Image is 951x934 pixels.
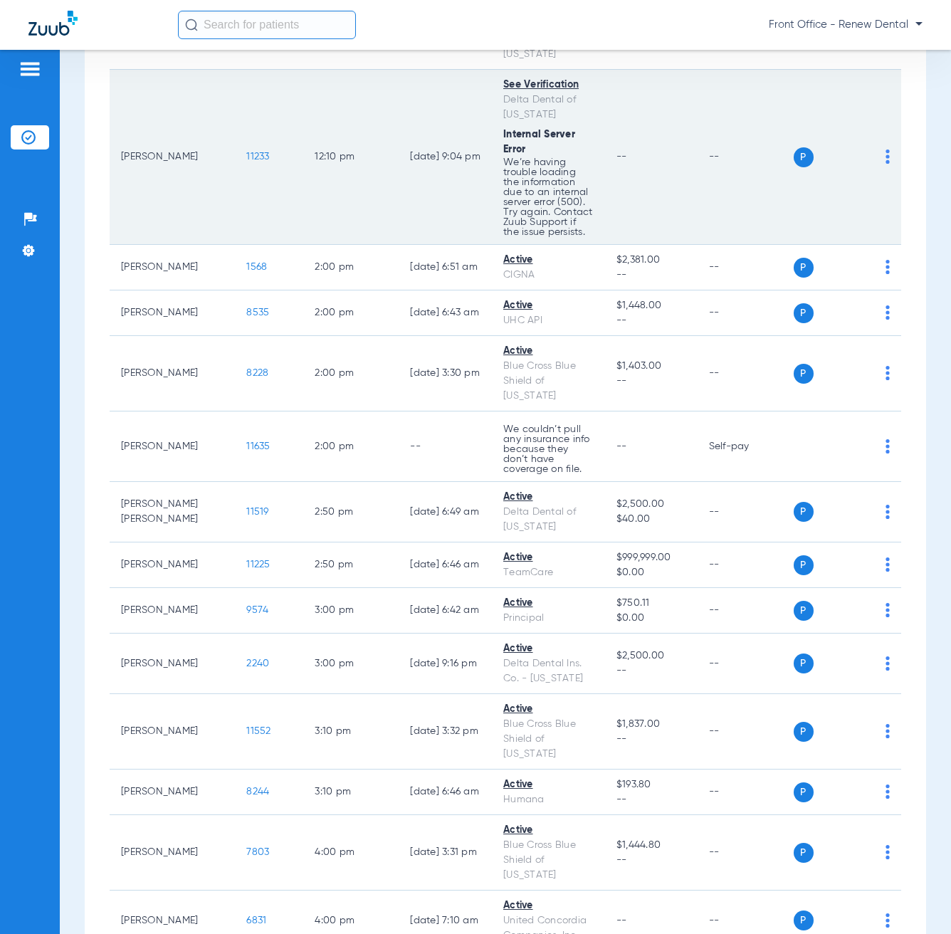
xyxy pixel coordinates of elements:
span: -- [616,152,627,162]
div: Blue Cross Blue Shield of [US_STATE] [503,838,594,883]
td: [DATE] 9:16 PM [399,634,492,694]
div: Active [503,344,594,359]
td: [DATE] 6:49 AM [399,482,492,542]
span: $193.80 [616,777,686,792]
div: Active [503,596,594,611]
div: Delta Dental of [US_STATE] [503,93,594,122]
td: [DATE] 6:46 AM [399,542,492,588]
span: 6831 [246,915,266,925]
td: -- [698,815,794,891]
span: 11635 [246,441,270,451]
td: 12:10 PM [303,70,399,245]
td: [PERSON_NAME] [110,634,235,694]
td: [PERSON_NAME] [110,245,235,290]
span: -- [616,313,686,328]
span: -- [616,732,686,747]
td: [PERSON_NAME] [110,542,235,588]
img: group-dot-blue.svg [886,260,890,274]
img: group-dot-blue.svg [886,724,890,738]
img: Zuub Logo [28,11,78,36]
td: [DATE] 6:42 AM [399,588,492,634]
td: [DATE] 3:30 PM [399,336,492,411]
td: 2:00 PM [303,411,399,482]
span: 1568 [246,262,267,272]
div: Active [503,777,594,792]
div: Active [503,702,594,717]
div: Active [503,490,594,505]
div: TeamCare [503,565,594,580]
td: [DATE] 6:46 AM [399,770,492,815]
img: group-dot-blue.svg [886,785,890,799]
img: Search Icon [185,19,198,31]
span: P [794,364,814,384]
iframe: Chat Widget [880,866,951,934]
td: [DATE] 3:31 PM [399,815,492,891]
span: P [794,911,814,930]
p: We couldn’t pull any insurance info because they don’t have coverage on file. [503,424,594,474]
span: P [794,843,814,863]
img: group-dot-blue.svg [886,505,890,519]
span: 11519 [246,507,268,517]
img: group-dot-blue.svg [886,557,890,572]
td: 3:10 PM [303,694,399,770]
td: [PERSON_NAME] [110,588,235,634]
div: CIGNA [503,268,594,283]
span: $40.00 [616,512,686,527]
div: Active [503,298,594,313]
td: 2:00 PM [303,245,399,290]
span: 8228 [246,368,268,378]
td: -- [698,542,794,588]
span: -- [616,441,627,451]
div: Blue Cross Blue Shield of [US_STATE] [503,717,594,762]
div: Delta Dental of [US_STATE] [503,505,594,535]
span: $0.00 [616,565,686,580]
div: UHC API [503,313,594,328]
span: $0.00 [616,611,686,626]
td: 3:00 PM [303,634,399,694]
td: Self-pay [698,411,794,482]
td: -- [698,588,794,634]
img: group-dot-blue.svg [886,439,890,453]
td: [DATE] 6:43 AM [399,290,492,336]
td: -- [698,70,794,245]
span: $1,837.00 [616,717,686,732]
span: 2240 [246,658,269,668]
img: group-dot-blue.svg [886,603,890,617]
td: -- [698,336,794,411]
td: 2:50 PM [303,542,399,588]
span: P [794,601,814,621]
td: [DATE] 6:51 AM [399,245,492,290]
span: $2,500.00 [616,649,686,663]
img: group-dot-blue.svg [886,656,890,671]
div: Principal [503,611,594,626]
div: Blue Cross Blue Shield of [US_STATE] [503,359,594,404]
span: -- [616,792,686,807]
td: [PERSON_NAME] [110,694,235,770]
span: $999,999.00 [616,550,686,565]
td: -- [698,770,794,815]
span: P [794,722,814,742]
td: -- [698,694,794,770]
td: [PERSON_NAME] [PERSON_NAME] [110,482,235,542]
span: -- [616,853,686,868]
td: [PERSON_NAME] [110,336,235,411]
td: -- [698,634,794,694]
span: P [794,303,814,323]
td: [DATE] 9:04 PM [399,70,492,245]
span: -- [616,663,686,678]
div: Active [503,823,594,838]
span: -- [616,374,686,389]
img: group-dot-blue.svg [886,149,890,164]
td: 2:00 PM [303,336,399,411]
span: 11552 [246,726,270,736]
td: [PERSON_NAME] [110,290,235,336]
img: group-dot-blue.svg [886,305,890,320]
span: P [794,258,814,278]
td: 4:00 PM [303,815,399,891]
td: 2:50 PM [303,482,399,542]
img: group-dot-blue.svg [886,366,890,380]
span: $750.11 [616,596,686,611]
div: Active [503,550,594,565]
div: Active [503,253,594,268]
